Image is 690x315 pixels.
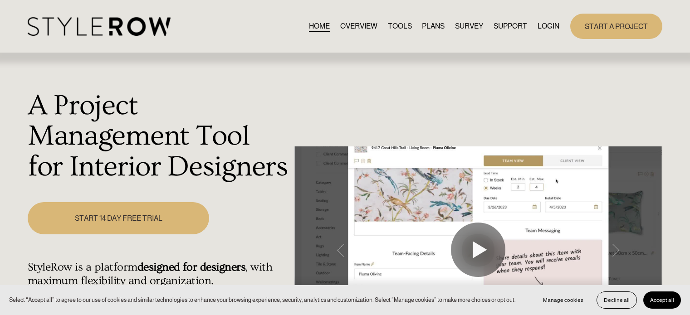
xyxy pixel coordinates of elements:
a: LOGIN [538,20,559,32]
button: Accept all [643,291,681,309]
span: Decline all [604,297,630,303]
strong: designed for designers [137,261,246,274]
a: OVERVIEW [340,20,377,32]
a: PLANS [422,20,445,32]
span: Accept all [650,297,674,303]
a: TOOLS [388,20,412,32]
button: Manage cookies [536,291,590,309]
a: SURVEY [455,20,483,32]
h4: StyleRow is a platform , with maximum flexibility and organization. [28,261,289,288]
img: StyleRow [28,17,171,36]
h1: A Project Management Tool for Interior Designers [28,91,289,183]
button: Play [451,223,505,277]
span: Manage cookies [543,297,583,303]
p: Select “Accept all” to agree to our use of cookies and similar technologies to enhance your brows... [9,296,516,304]
button: Decline all [597,291,637,309]
span: SUPPORT [494,21,527,32]
a: HOME [309,20,330,32]
a: START A PROJECT [570,14,662,39]
a: START 14 DAY FREE TRIAL [28,202,209,234]
a: folder dropdown [494,20,527,32]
